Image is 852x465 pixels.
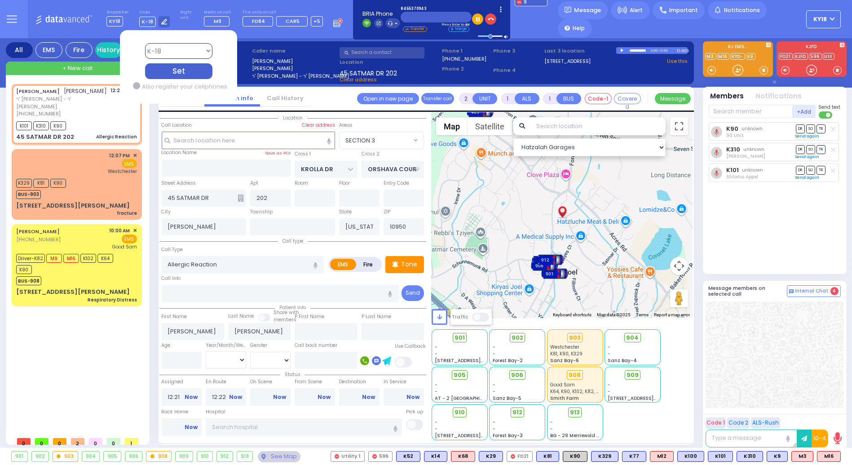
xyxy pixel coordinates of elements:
[384,180,409,187] label: Entry Code
[252,65,337,72] label: [PERSON_NAME]
[108,168,137,175] span: Westchester
[626,333,639,342] span: 904
[511,371,523,380] span: 906
[796,124,805,133] span: DR
[396,451,420,462] div: K52
[424,451,447,462] div: BLS
[737,451,763,462] div: BLS
[809,53,822,60] a: 596
[111,87,130,94] span: 12:21 PM
[819,111,833,120] label: Turn off text
[16,288,130,297] div: [STREET_ADDRESS][PERSON_NAME]
[817,166,826,174] span: TR
[454,371,466,380] span: 905
[442,65,490,73] span: Phone 2
[206,408,225,416] label: Hospital
[122,235,137,244] span: EMS
[180,10,196,21] label: Night unit
[574,6,601,15] span: Message
[817,451,841,462] div: ALS
[541,267,568,280] div: 901
[435,425,438,432] span: -
[435,419,438,425] span: -
[435,432,520,439] span: [STREET_ADDRESS][PERSON_NAME]
[819,104,841,111] span: Send text
[789,289,794,294] img: comment-alt.png
[812,430,828,447] button: 10-4
[451,451,475,462] div: ALS
[806,145,815,154] span: SO
[53,438,66,445] span: 0
[402,285,424,301] button: Send
[406,408,423,416] label: Pick up
[670,289,688,307] button: Drag Pegman onto the map to open Street View
[295,180,308,187] label: Room
[33,121,49,130] span: K310
[6,42,33,58] div: All
[35,438,49,445] span: 0
[742,167,763,173] span: unknown
[286,18,300,25] span: CAR5
[278,238,308,244] span: Call type
[493,425,495,432] span: -
[511,454,515,459] img: red-radio-icon.svg
[708,451,733,462] div: BLS
[655,93,691,104] button: Message
[339,378,380,385] label: Destination
[185,393,198,401] a: Now
[206,378,246,385] label: En Route
[340,69,397,76] span: 45 SATMAR DR 202
[229,393,242,401] a: Now
[556,202,569,216] gmp-advanced-marker: Client
[793,105,816,118] button: +Add
[538,259,551,272] gmp-advanced-marker: 906
[197,452,213,461] div: 910
[16,190,41,199] span: BUS-903
[16,265,32,274] span: K90
[567,333,583,343] div: 903
[339,122,353,129] label: Areas
[117,210,137,217] div: fracture
[368,451,393,462] div: 596
[357,93,419,104] a: Open in new page
[16,228,60,235] a: [PERSON_NAME]
[339,208,352,216] label: State
[479,451,503,462] div: BLS
[791,451,813,462] div: ALS
[608,395,693,402] span: [STREET_ADDRESS][PERSON_NAME]
[133,82,227,90] span: Also register your cellphones
[252,72,337,80] label: ר' [PERSON_NAME] - ר' [PERSON_NAME]
[630,6,643,14] span: Alert
[796,145,805,154] span: DR
[238,195,244,202] span: Other building occupants
[591,451,618,462] div: BLS
[384,378,424,385] label: In Service
[50,179,66,188] span: K90
[274,309,299,316] small: Share with
[250,180,258,187] label: Apt
[817,145,826,154] span: TR
[493,344,495,350] span: -
[435,344,438,350] span: -
[145,63,212,79] div: Set
[80,254,96,263] span: K102
[512,408,522,417] span: 912
[550,388,614,395] span: K64, K90, K102, K82, M16, M9
[585,93,612,104] button: Code-1
[452,314,468,320] label: Traffic
[302,122,335,129] label: Clear address
[493,350,495,357] span: -
[493,357,523,364] span: Forest Bay-2
[670,117,688,135] button: Toggle fullscreen view
[608,344,610,350] span: -
[162,313,187,320] label: First Name
[468,117,512,135] button: Show satellite imagery
[265,150,291,156] label: Save as POI
[122,159,137,168] span: EMS
[806,166,815,174] span: SO
[162,180,196,187] label: Street Address
[125,438,138,445] span: 1
[703,44,773,51] label: KJ EMS...
[340,132,411,148] span: SECTION 3
[401,260,417,269] p: Tone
